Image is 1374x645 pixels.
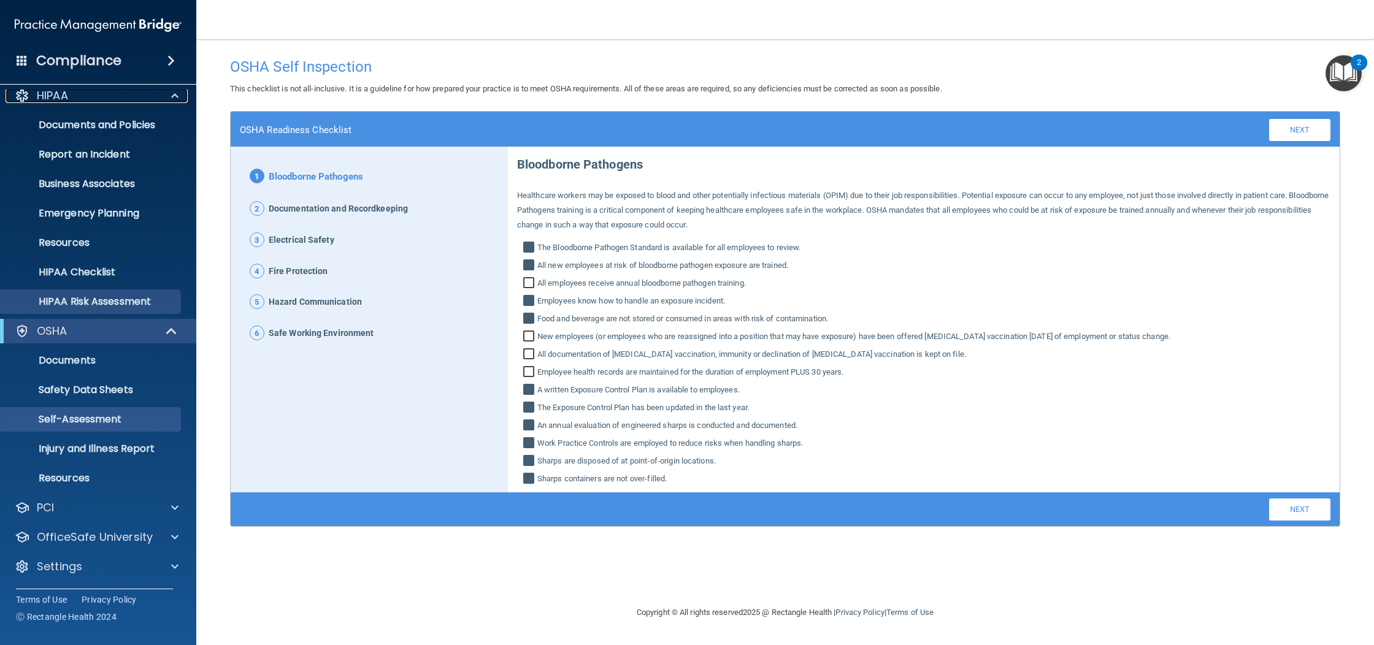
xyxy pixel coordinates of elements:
[240,124,351,135] h4: OSHA Readiness Checklist
[82,593,137,606] a: Privacy Policy
[250,264,264,278] span: 4
[517,188,1330,232] p: Healthcare workers may be exposed to blood and other potentially infectious materials (OPIM) due ...
[523,332,537,344] input: New employees (or employees who are reassigned into a position that may have exposure) have been ...
[8,237,175,249] p: Resources
[1269,119,1330,141] a: Next
[537,400,749,415] span: The Exposure Control Plan has been updated in the last year.
[537,436,803,451] span: Work Practice Controls are employed to reduce risks when handling sharps.
[523,474,537,486] input: Sharps containers are not over‐filled.
[537,383,740,397] span: A written Exposure Control Plan is available to employees.
[523,367,537,380] input: Employee health records are maintained for the duration of employment PLUS 30 years.
[250,169,264,183] span: 1
[523,261,537,273] input: All new employees at risk of bloodborne pathogen exposure are trained.
[537,311,828,326] span: Food and beverage are not stored or consumed in areas with risk of contamination.
[523,278,537,291] input: All employees receive annual bloodborne pathogen training.
[886,608,934,617] a: Terms of Use
[250,326,264,340] span: 6
[230,84,942,93] span: This checklist is not all-inclusive. It is a guideline for how prepared your practice is to meet ...
[537,365,843,380] span: Employee health records are maintained for the duration of employment PLUS 30 years.
[523,438,537,451] input: Work Practice Controls are employed to reduce risks when handling sharps.
[230,59,1340,75] h4: OSHA Self Inspection
[523,349,537,362] input: All documentation of [MEDICAL_DATA] vaccination, immunity or declination of [MEDICAL_DATA] vaccin...
[8,207,175,219] p: Emergency Planning
[37,88,68,103] p: HIPAA
[250,232,264,247] span: 3
[1269,498,1330,521] a: Next
[537,471,667,486] span: Sharps containers are not over‐filled.
[537,347,966,362] span: All documentation of [MEDICAL_DATA] vaccination, immunity or declination of [MEDICAL_DATA] vaccin...
[517,147,1330,176] p: Bloodborne Pathogens
[8,354,175,367] p: Documents
[269,232,334,248] span: Electrical Safety
[537,454,716,468] span: Sharps are disposed of at point‐of‐origin locations.
[835,608,884,617] a: Privacy Policy
[561,593,1009,632] div: Copyright © All rights reserved 2025 @ Rectangle Health | |
[8,178,175,190] p: Business Associates
[269,169,363,186] span: Bloodborne Pathogens
[15,13,182,37] img: PMB logo
[37,559,82,574] p: Settings
[8,413,175,426] p: Self-Assessment
[250,201,264,216] span: 2
[523,403,537,415] input: The Exposure Control Plan has been updated in the last year.
[269,294,362,310] span: Hazard Communication
[523,243,537,255] input: The Bloodborne Pathogen Standard is available for all employees to review.
[523,296,537,308] input: Employees know how to handle an exposure incident.
[37,324,67,338] p: OSHA
[8,443,175,455] p: Injury and Illness Report
[269,264,328,280] span: Fire Protection
[8,119,175,131] p: Documents and Policies
[37,530,153,544] p: OfficeSafe University
[15,559,178,574] a: Settings
[15,530,178,544] a: OfficeSafe University
[523,456,537,468] input: Sharps are disposed of at point‐of‐origin locations.
[537,329,1170,344] span: New employees (or employees who are reassigned into a position that may have exposure) have been ...
[15,88,178,103] a: HIPAA
[537,418,797,433] span: An annual evaluation of engineered sharps is conducted and documented.
[537,258,788,273] span: All new employees at risk of bloodborne pathogen exposure are trained.
[8,384,175,396] p: Safety Data Sheets
[1357,63,1361,78] div: 2
[37,500,54,515] p: PCI
[269,326,374,342] span: Safe Working Environment
[523,314,537,326] input: Food and beverage are not stored or consumed in areas with risk of contamination.
[15,500,178,515] a: PCI
[8,266,175,278] p: HIPAA Checklist
[15,324,178,338] a: OSHA
[523,385,537,397] input: A written Exposure Control Plan is available to employees.
[269,201,408,217] span: Documentation and Recordkeeping
[537,276,746,291] span: All employees receive annual bloodborne pathogen training.
[523,421,537,433] input: An annual evaluation of engineered sharps is conducted and documented.
[1326,55,1362,91] button: Open Resource Center, 2 new notifications
[537,294,725,308] span: Employees know how to handle an exposure incident.
[8,296,175,308] p: HIPAA Risk Assessment
[8,148,175,161] p: Report an Incident
[8,472,175,484] p: Resources
[36,52,121,69] h4: Compliance
[16,593,67,606] a: Terms of Use
[16,611,117,623] span: Ⓒ Rectangle Health 2024
[537,240,800,255] span: The Bloodborne Pathogen Standard is available for all employees to review.
[250,294,264,309] span: 5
